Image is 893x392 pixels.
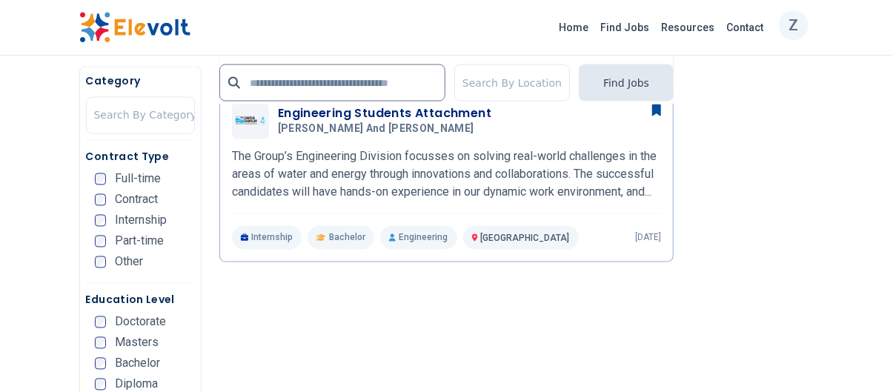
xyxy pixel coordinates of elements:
img: Davis and Shirtliff [236,116,265,125]
input: Part-time [95,236,107,248]
p: Engineering [380,226,457,250]
a: Resources [656,16,721,39]
a: Davis and ShirtliffEngineering Students Attachment[PERSON_NAME] and [PERSON_NAME]The Group’s Engi... [232,102,661,250]
input: Contract [95,194,107,206]
a: Find Jobs [595,16,656,39]
input: Masters [95,337,107,349]
input: Doctorate [95,316,107,328]
button: Z [779,10,809,40]
span: Internship [115,215,167,227]
iframe: Chat Widget [819,321,893,392]
p: Internship [232,226,302,250]
input: Other [95,256,107,268]
span: [PERSON_NAME] and [PERSON_NAME] [278,123,474,136]
span: Doctorate [115,316,166,328]
span: Contract [115,194,158,206]
button: Find Jobs [579,64,674,102]
a: Home [554,16,595,39]
span: Masters [115,337,159,349]
span: Other [115,256,143,268]
a: Contact [721,16,770,39]
h5: Category [86,73,195,88]
span: Diploma [115,379,158,391]
span: Bachelor [115,358,160,370]
img: Elevolt [79,12,190,43]
span: Bachelor [329,232,365,244]
h5: Education Level [86,293,195,308]
span: [GEOGRAPHIC_DATA] [481,233,570,244]
h5: Contract Type [86,150,195,165]
input: Diploma [95,379,107,391]
p: [DATE] [635,232,661,244]
input: Full-time [95,173,107,185]
p: The Group’s Engineering Division focusses on solving real-world challenges in the areas of water ... [232,148,661,202]
span: Part-time [115,236,164,248]
input: Bachelor [95,358,107,370]
span: Full-time [115,173,161,185]
input: Internship [95,215,107,227]
iframe: Advertisement [219,286,674,387]
h3: Engineering Students Attachment [278,105,491,123]
p: Z [789,7,798,44]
